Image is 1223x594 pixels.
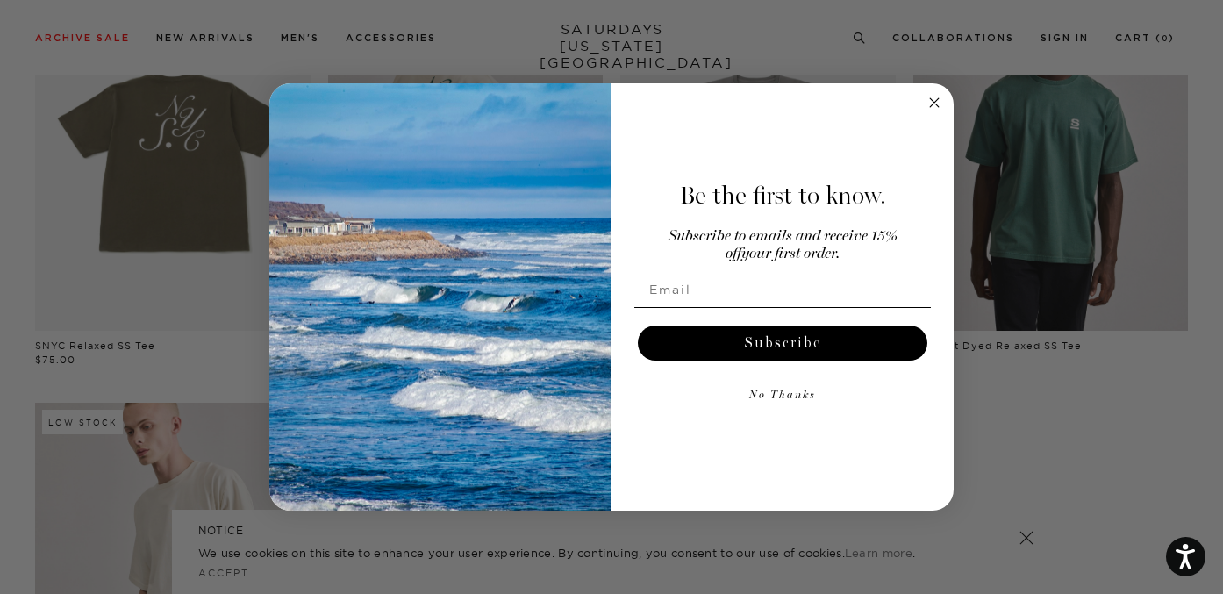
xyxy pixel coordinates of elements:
button: No Thanks [634,378,931,413]
span: your first order. [741,247,840,261]
img: 125c788d-000d-4f3e-b05a-1b92b2a23ec9.jpeg [269,83,611,512]
img: underline [634,307,931,308]
span: off [726,247,741,261]
button: Subscribe [638,326,927,361]
input: Email [634,272,931,307]
button: Close dialog [924,92,945,113]
span: Be the first to know. [680,181,886,211]
span: Subscribe to emails and receive 15% [669,229,898,244]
